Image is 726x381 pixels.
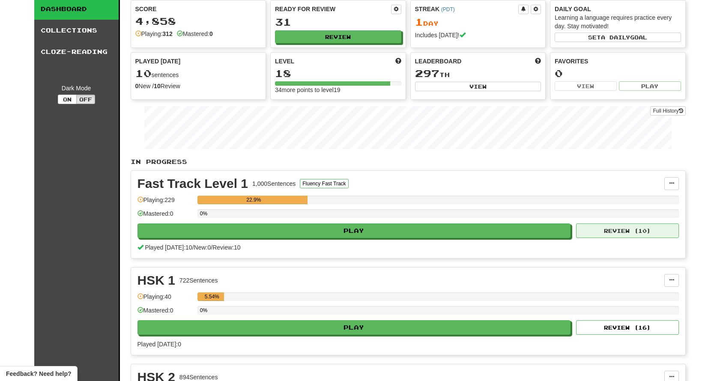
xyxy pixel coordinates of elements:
[535,57,541,65] span: This week in points, UTC
[275,68,401,79] div: 18
[76,95,95,104] button: Off
[650,106,685,116] a: Full History
[209,30,213,37] strong: 0
[154,83,161,89] strong: 10
[200,196,308,204] div: 22.9%
[137,341,181,348] span: Played [DATE]: 0
[135,5,262,13] div: Score
[162,30,172,37] strong: 312
[135,82,262,90] div: New / Review
[58,95,77,104] button: On
[41,84,112,92] div: Dark Mode
[211,244,212,251] span: /
[415,31,541,39] div: Includes [DATE]!
[275,5,391,13] div: Ready for Review
[200,292,224,301] div: 5.54%
[212,244,240,251] span: Review: 10
[135,68,262,79] div: sentences
[441,6,455,12] a: (PDT)
[6,369,71,378] span: Open feedback widget
[415,17,541,28] div: Day
[137,306,193,320] div: Mastered: 0
[576,223,679,238] button: Review (10)
[576,320,679,335] button: Review (16)
[415,67,439,79] span: 297
[194,244,211,251] span: New: 0
[137,177,248,190] div: Fast Track Level 1
[275,17,401,27] div: 31
[34,20,119,41] a: Collections
[555,57,681,65] div: Favorites
[135,16,262,27] div: 4,858
[34,41,119,63] a: Cloze-Reading
[555,13,681,30] div: Learning a language requires practice every day. Stay motivated!
[179,276,218,285] div: 722 Sentences
[300,179,348,188] button: Fluency Fast Track
[555,81,617,91] button: View
[137,292,193,307] div: Playing: 40
[555,33,681,42] button: Seta dailygoal
[415,5,519,13] div: Streak
[415,16,423,28] span: 1
[177,30,213,38] div: Mastered:
[131,158,686,166] p: In Progress
[137,274,175,287] div: HSK 1
[137,223,571,238] button: Play
[275,30,401,43] button: Review
[135,83,139,89] strong: 0
[192,244,194,251] span: /
[145,244,192,251] span: Played [DATE]: 10
[252,179,296,188] div: 1,000 Sentences
[619,81,681,91] button: Play
[415,57,462,65] span: Leaderboard
[137,209,193,223] div: Mastered: 0
[415,82,541,91] button: View
[555,5,681,13] div: Daily Goal
[135,30,173,38] div: Playing:
[137,196,193,210] div: Playing: 229
[395,57,401,65] span: Score more points to level up
[275,86,401,94] div: 34 more points to level 19
[275,57,294,65] span: Level
[135,67,152,79] span: 10
[555,68,681,79] div: 0
[601,34,630,40] span: a daily
[415,68,541,79] div: th
[135,57,181,65] span: Played [DATE]
[137,320,571,335] button: Play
